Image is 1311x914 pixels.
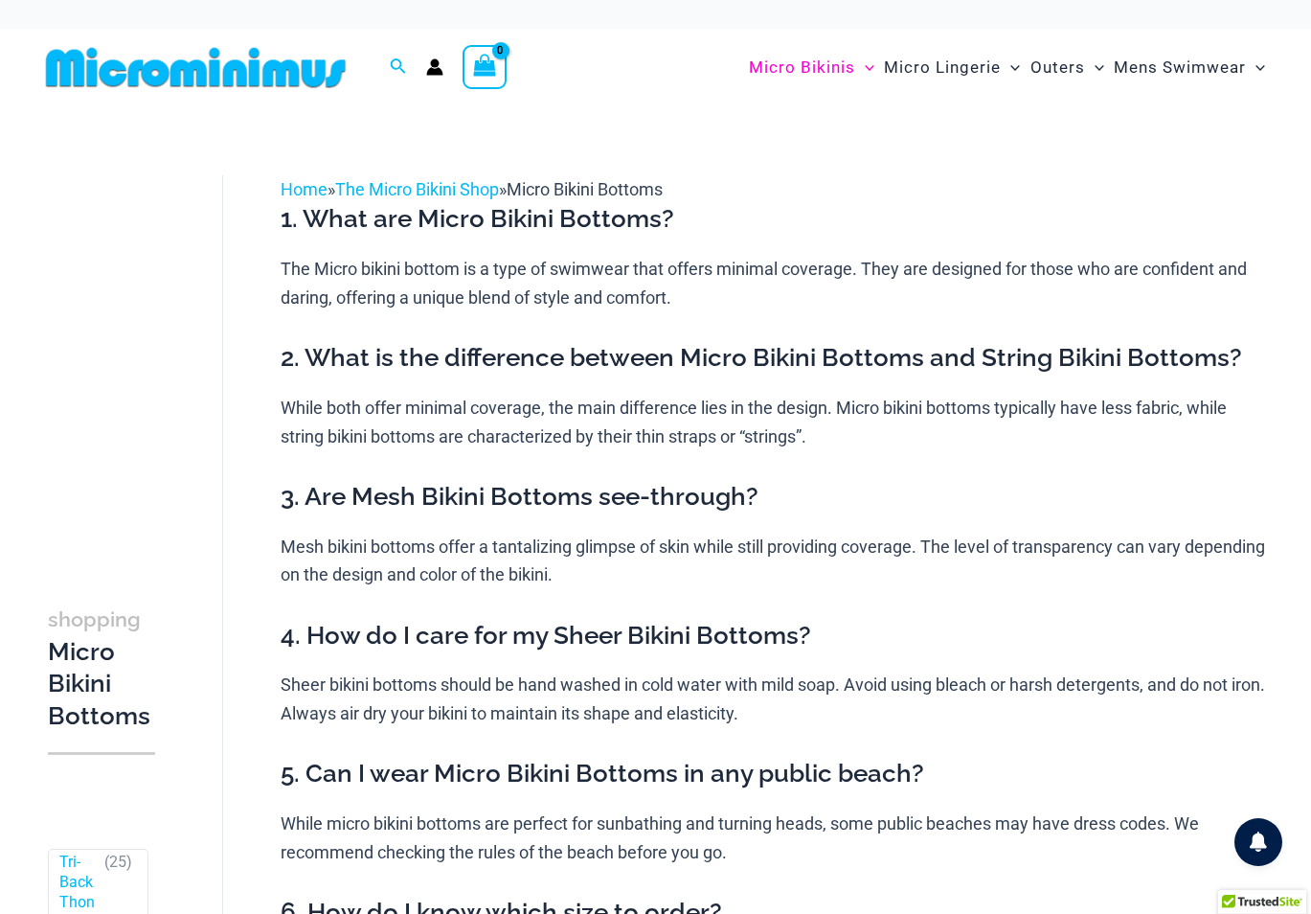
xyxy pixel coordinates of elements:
[463,45,507,89] a: View Shopping Cart, empty
[1114,43,1246,92] span: Mens Swimwear
[884,43,1001,92] span: Micro Lingerie
[48,160,220,543] iframe: TrustedSite Certified
[281,810,1272,866] p: While micro bikini bottoms are perfect for sunbathing and turning heads, some public beaches may ...
[1109,38,1270,97] a: Mens SwimwearMenu ToggleMenu Toggle
[1030,43,1085,92] span: Outers
[48,607,141,631] span: shopping
[390,56,407,80] a: Search icon link
[1085,43,1104,92] span: Menu Toggle
[281,342,1272,375] h3: 2. What is the difference between Micro Bikini Bottoms and String Bikini Bottoms?
[335,179,499,199] a: The Micro Bikini Shop
[281,533,1272,589] p: Mesh bikini bottoms offer a tantalizing glimpse of skin while still providing coverage. The level...
[507,179,663,199] span: Micro Bikini Bottoms
[741,35,1273,100] nav: Site Navigation
[1246,43,1265,92] span: Menu Toggle
[879,38,1025,97] a: Micro LingerieMenu ToggleMenu Toggle
[281,620,1272,652] h3: 4. How do I care for my Sheer Bikini Bottoms?
[744,38,879,97] a: Micro BikinisMenu ToggleMenu Toggle
[109,853,126,871] span: 25
[749,43,855,92] span: Micro Bikinis
[38,46,353,89] img: MM SHOP LOGO FLAT
[1001,43,1020,92] span: Menu Toggle
[1026,38,1109,97] a: OutersMenu ToggleMenu Toggle
[48,603,155,733] h3: Micro Bikini Bottoms
[281,179,328,199] a: Home
[426,58,443,76] a: Account icon link
[281,758,1272,790] h3: 5. Can I wear Micro Bikini Bottoms in any public beach?
[281,255,1272,311] p: The Micro bikini bottom is a type of swimwear that offers minimal coverage. They are designed for...
[281,671,1272,727] p: Sheer bikini bottoms should be hand washed in cold water with mild soap. Avoid using bleach or ha...
[855,43,874,92] span: Menu Toggle
[281,179,663,199] span: » »
[281,203,1272,236] h3: 1. What are Micro Bikini Bottoms?
[281,394,1272,450] p: While both offer minimal coverage, the main difference lies in the design. Micro bikini bottoms t...
[281,481,1272,514] h3: 3. Are Mesh Bikini Bottoms see-through?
